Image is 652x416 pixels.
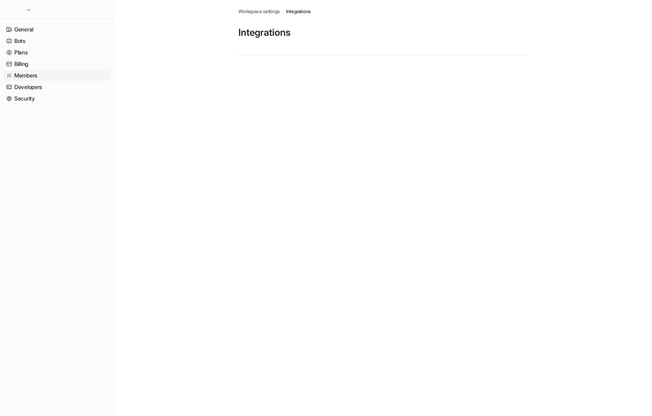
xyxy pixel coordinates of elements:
a: General [3,24,111,35]
a: Developers [3,81,111,93]
a: Plans [3,47,111,58]
a: Members [3,70,111,81]
span: / [282,8,284,15]
a: Integrations [286,8,311,15]
a: Workspace settings [239,8,280,15]
a: Billing [3,58,111,70]
a: Bots [3,35,111,46]
p: Integrations [239,26,528,39]
a: Security [3,93,111,104]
